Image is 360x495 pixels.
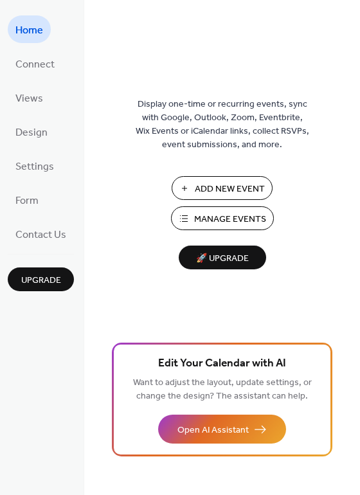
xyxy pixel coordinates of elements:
[8,50,62,77] a: Connect
[8,15,51,43] a: Home
[158,415,286,444] button: Open AI Assistant
[136,98,309,152] span: Display one-time or recurring events, sync with Google, Outlook, Zoom, Eventbrite, Wix Events or ...
[15,55,55,75] span: Connect
[158,355,286,373] span: Edit Your Calendar with AI
[15,225,66,245] span: Contact Us
[172,176,273,200] button: Add New Event
[8,84,51,111] a: Views
[8,152,62,179] a: Settings
[8,118,55,145] a: Design
[8,267,74,291] button: Upgrade
[15,89,43,109] span: Views
[177,424,249,437] span: Open AI Assistant
[195,183,265,196] span: Add New Event
[133,374,312,405] span: Want to adjust the layout, update settings, or change the design? The assistant can help.
[15,123,48,143] span: Design
[8,186,46,213] a: Form
[15,191,39,211] span: Form
[179,246,266,269] button: 🚀 Upgrade
[8,220,74,248] a: Contact Us
[15,21,43,40] span: Home
[15,157,54,177] span: Settings
[21,274,61,287] span: Upgrade
[171,206,274,230] button: Manage Events
[186,250,258,267] span: 🚀 Upgrade
[194,213,266,226] span: Manage Events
